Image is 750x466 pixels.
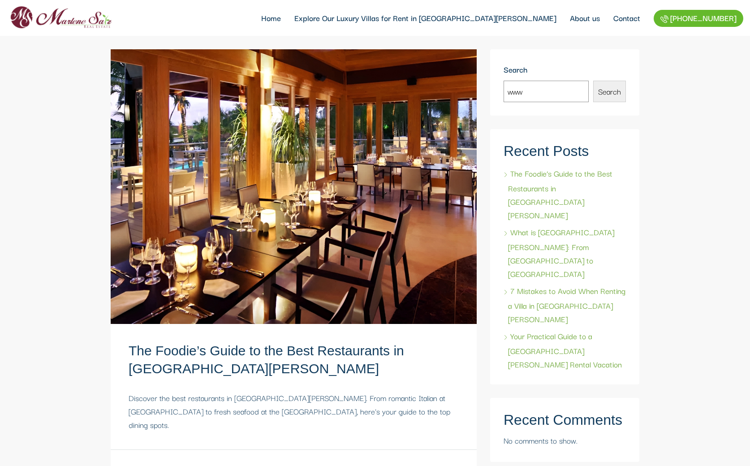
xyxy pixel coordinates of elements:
[504,330,622,370] a: Your Practical Guide to a [GEOGRAPHIC_DATA][PERSON_NAME] Rental Vacation
[504,432,626,449] div: No comments to show.
[504,226,614,280] a: What is [GEOGRAPHIC_DATA][PERSON_NAME]: From [GEOGRAPHIC_DATA] to [GEOGRAPHIC_DATA]
[129,343,404,376] a: The Foodie’s Guide to the Best Restaurants in [GEOGRAPHIC_DATA][PERSON_NAME]
[593,81,626,102] button: Search
[504,285,625,325] a: 7 Mistakes to Avoid When Renting a Villa in [GEOGRAPHIC_DATA][PERSON_NAME]
[129,391,459,431] p: Discover the best restaurants in [GEOGRAPHIC_DATA][PERSON_NAME]. From romantic Italian at [GEOGRA...
[111,49,477,324] img: Inside tables dinner from la cañita restaurant at Casa de Campo La Romana
[504,411,626,428] h2: Recent Comments
[654,10,743,27] a: [PHONE_NUMBER]
[504,142,626,160] h2: Recent Posts
[504,63,626,81] label: Search
[504,167,612,221] a: The Foodie’s Guide to the Best Restaurants in [GEOGRAPHIC_DATA][PERSON_NAME]
[7,3,115,32] img: logo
